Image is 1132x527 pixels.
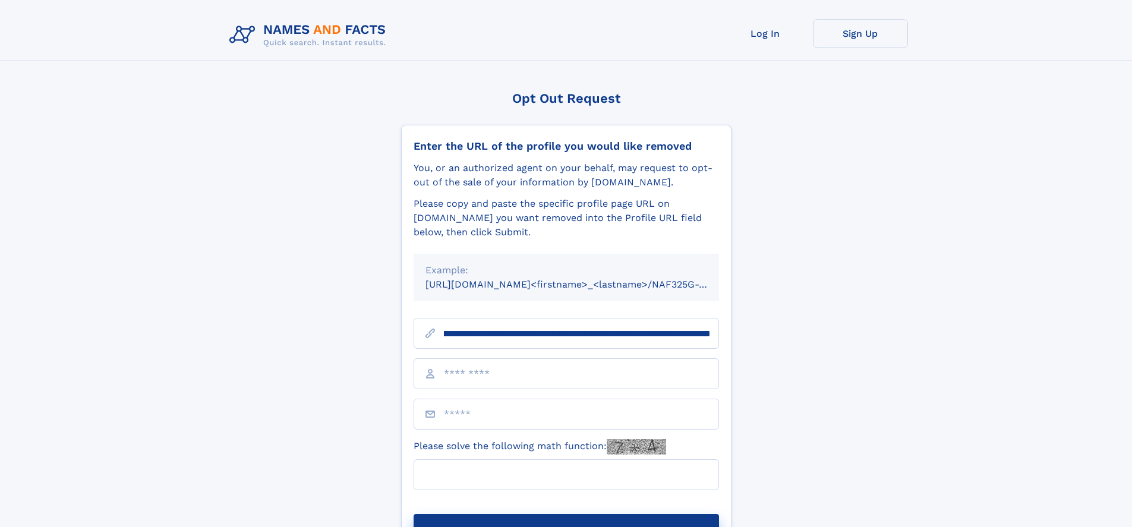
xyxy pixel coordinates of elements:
[414,161,719,190] div: You, or an authorized agent on your behalf, may request to opt-out of the sale of your informatio...
[225,19,396,51] img: Logo Names and Facts
[401,91,731,106] div: Opt Out Request
[813,19,908,48] a: Sign Up
[414,197,719,239] div: Please copy and paste the specific profile page URL on [DOMAIN_NAME] you want removed into the Pr...
[425,263,707,277] div: Example:
[425,279,742,290] small: [URL][DOMAIN_NAME]<firstname>_<lastname>/NAF325G-xxxxxxxx
[414,439,666,455] label: Please solve the following math function:
[718,19,813,48] a: Log In
[414,140,719,153] div: Enter the URL of the profile you would like removed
